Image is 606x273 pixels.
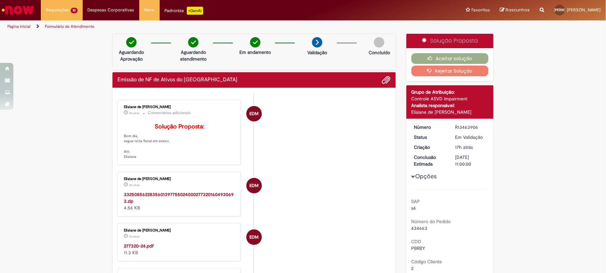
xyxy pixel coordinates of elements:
p: Validação [307,49,327,56]
span: 434663 [411,225,428,231]
b: CDD [411,239,422,245]
div: Analista responsável: [411,102,489,109]
span: PBRBY [411,245,426,251]
span: [PERSON_NAME] [554,8,581,12]
span: EDM [249,178,258,194]
h2: Emissão de NF de Ativos do ASVD Histórico de tíquete [118,77,237,83]
span: 3h atrás [129,235,140,239]
b: Código Cliente [411,259,442,265]
span: Rascunhos [506,7,530,13]
div: Controle ASVD Impairment [411,95,489,102]
div: 11.3 KB [124,243,235,256]
span: 17h atrás [455,144,473,150]
div: Elisiane de [PERSON_NAME] [124,105,235,109]
dt: Número [409,124,450,130]
div: Elisiane de Moura Cardozo [246,230,262,245]
span: s4 [411,205,416,211]
a: Formulário de Atendimento [45,24,94,29]
span: Favoritos [472,7,490,13]
div: 4.56 KB [124,191,235,211]
p: Bom dia, segue nota fiscal em anexo. Att; Elisiane [124,123,235,160]
b: Número do Pedido [411,218,451,224]
img: check-circle-green.png [126,37,137,48]
div: Solução Proposta [406,34,494,48]
div: Elisiane de Moura Cardozo [246,178,262,193]
span: 2 [411,265,414,271]
a: 277320-24.pdf [124,243,154,249]
img: arrow-next.png [312,37,322,48]
div: Padroniza [165,7,203,15]
span: 3h atrás [129,111,140,115]
a: Rascunhos [500,7,530,13]
span: 10 [71,8,78,13]
small: Comentários adicionais [148,110,191,116]
img: check-circle-green.png [188,37,199,48]
img: check-circle-green.png [250,37,260,48]
div: Elisiane de [PERSON_NAME] [124,177,235,181]
span: EDM [249,229,258,245]
dt: Status [409,134,450,141]
ul: Trilhas de página [5,20,399,33]
div: 29/08/2025 17:58:48 [455,144,486,151]
p: +GenAi [187,7,203,15]
span: 3h atrás [129,183,140,187]
div: Em Validação [455,134,486,141]
div: Elisiane de Moura Cardozo [246,106,262,121]
div: R13463906 [455,124,486,130]
div: Grupo de Atribuição: [411,89,489,95]
img: ServiceNow [1,3,35,17]
button: Adicionar anexos [382,76,391,84]
b: Solução Proposta: [155,123,204,130]
button: Rejeitar Solução [411,66,489,76]
button: Aceitar solução [411,53,489,64]
time: 30/08/2025 07:49:18 [129,235,140,239]
div: Elisiane de [PERSON_NAME] [411,109,489,115]
span: Despesas Corporativas [88,7,134,13]
div: Elisiane de [PERSON_NAME] [124,229,235,233]
span: More [144,7,155,13]
p: Concluído [369,49,390,56]
dt: Criação [409,144,450,151]
a: 33250856228356013977550240002773201604930693.zip [124,191,234,204]
b: SAP [411,198,420,204]
span: [PERSON_NAME] [567,7,601,13]
div: [DATE] 11:00:00 [455,154,486,167]
p: Aguardando atendimento [177,49,210,62]
p: Aguardando Aprovação [115,49,148,62]
time: 29/08/2025 17:58:48 [455,144,473,150]
time: 30/08/2025 07:49:19 [129,183,140,187]
span: EDM [249,106,258,122]
span: Requisições [46,7,69,13]
a: Página inicial [7,24,30,29]
img: img-circle-grey.png [374,37,384,48]
dt: Conclusão Estimada [409,154,450,167]
p: Em andamento [240,49,271,56]
time: 30/08/2025 07:49:20 [129,111,140,115]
